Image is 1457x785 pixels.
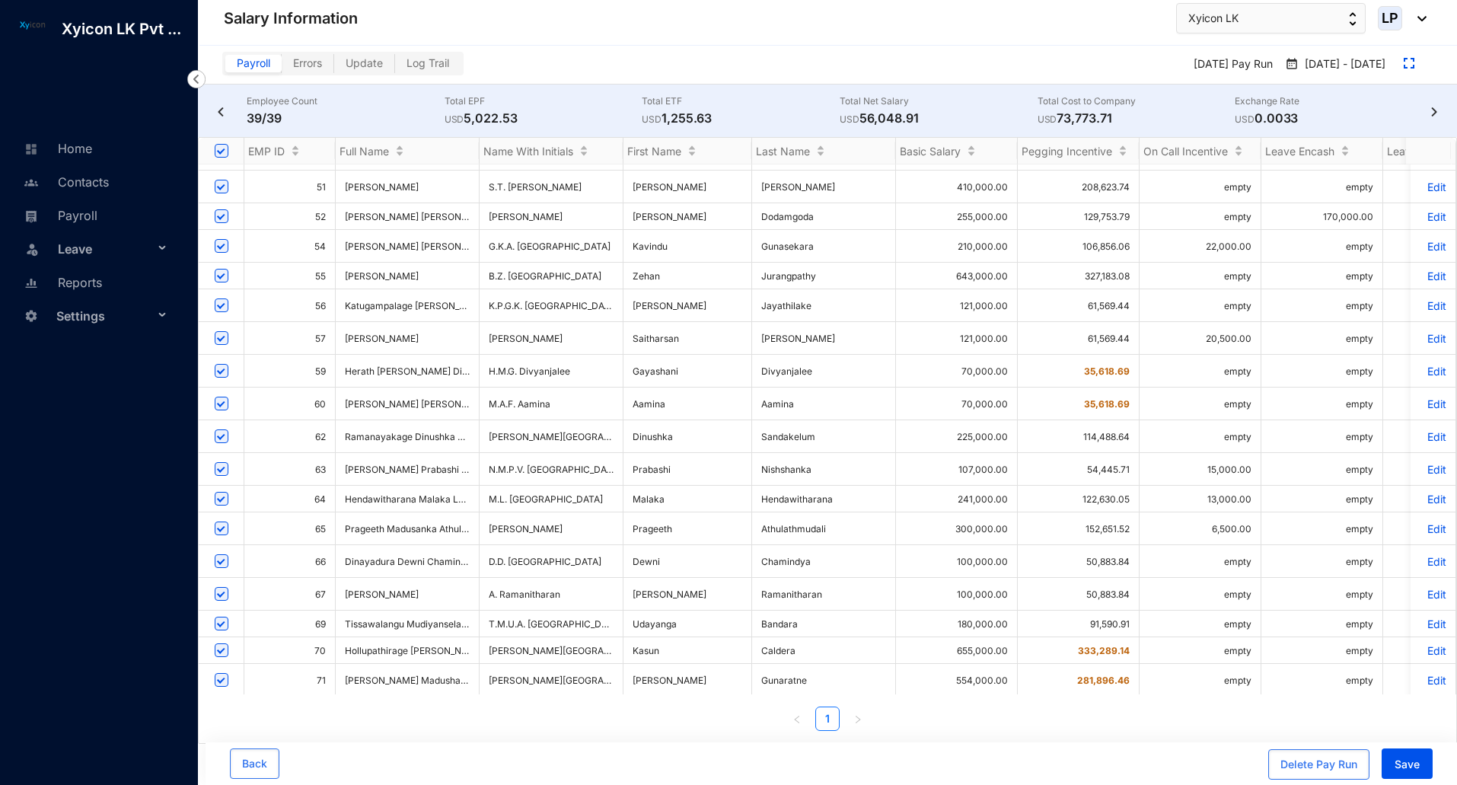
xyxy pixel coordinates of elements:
[345,300,565,311] span: Katugampalage [PERSON_NAME] [PERSON_NAME]
[1188,10,1239,27] span: Xyicon LK
[846,707,870,731] button: right
[480,171,623,203] td: S.T. [PERSON_NAME]
[1420,644,1446,657] a: Edit
[345,493,483,505] span: Hendawitharana Malaka Lofung
[1140,420,1261,453] td: empty
[756,145,810,158] span: Last Name
[480,664,623,697] td: [PERSON_NAME][GEOGRAPHIC_DATA]
[1420,555,1446,568] a: Edit
[480,578,623,611] td: A. Ramanitharan
[480,611,623,637] td: T.M.U.A. [GEOGRAPHIC_DATA]
[1176,3,1366,34] button: Xyicon LK
[1261,138,1383,164] th: Leave Encash
[623,611,752,637] td: Udayanga
[840,112,859,127] p: USD
[1395,757,1420,772] span: Save
[896,611,1018,637] td: 180,000.00
[1140,138,1261,164] th: On Call Incentive
[1420,522,1446,535] p: Edit
[445,112,464,127] p: USD
[1420,493,1446,506] p: Edit
[1140,611,1261,637] td: empty
[1268,749,1369,780] button: Delete Pay Run
[1018,512,1140,545] td: 152,651.52
[1420,463,1446,476] p: Edit
[244,388,336,420] td: 60
[1261,289,1383,322] td: empty
[1038,109,1235,127] p: 73,773.71
[247,94,445,109] p: Employee Count
[840,109,1038,127] p: 56,048.91
[1261,388,1383,420] td: empty
[1280,757,1357,772] div: Delete Pay Run
[1261,322,1383,355] td: empty
[247,109,445,127] p: 39/39
[20,141,92,156] a: Home
[642,112,662,127] p: USD
[1018,171,1140,203] td: 208,623.74
[752,545,896,578] td: Chamindya
[896,171,1018,203] td: 410,000.00
[752,355,896,388] td: Divyanjalee
[244,486,336,512] td: 64
[752,486,896,512] td: Hendawitharana
[752,420,896,453] td: Sandakelum
[752,664,896,697] td: Gunaratne
[244,453,336,486] td: 63
[345,181,419,193] span: [PERSON_NAME]
[623,664,752,697] td: [PERSON_NAME]
[244,355,336,388] td: 59
[345,618,605,630] span: Tissawalangu Mudiyanselage Udayanga Ariyaratne Bandara
[840,94,1038,109] p: Total Net Salary
[248,145,285,158] span: EMP ID
[24,309,38,323] img: settings-unselected.1febfda315e6e19643a1.svg
[1140,322,1261,355] td: 20,500.00
[752,263,896,289] td: Jurangpathy
[224,8,358,29] p: Salary Information
[752,171,896,203] td: [PERSON_NAME]
[244,203,336,230] td: 52
[1420,617,1446,630] p: Edit
[642,94,840,109] p: Total ETF
[846,707,870,731] li: Next Page
[345,333,419,344] span: [PERSON_NAME]
[1084,365,1130,377] span: 35,618.69
[345,241,495,252] span: [PERSON_NAME] [PERSON_NAME]
[345,523,504,535] span: Prageeth Madusanka Athulathmudali
[623,453,752,486] td: Prabashi
[24,176,38,190] img: people-unselected.118708e94b43a90eceab.svg
[1261,486,1383,512] td: empty
[1420,180,1446,193] p: Edit
[1140,486,1261,512] td: 13,000.00
[1140,664,1261,697] td: empty
[896,637,1018,664] td: 655,000.00
[1420,674,1446,687] a: Edit
[896,138,1018,164] th: Basic Salary
[336,138,480,164] th: Full Name
[1299,56,1385,73] p: [DATE] - [DATE]
[896,420,1018,453] td: 225,000.00
[1420,430,1446,443] a: Edit
[1420,299,1446,312] p: Edit
[752,203,896,230] td: Dodamgoda
[244,611,336,637] td: 69
[1420,270,1446,282] a: Edit
[1140,355,1261,388] td: empty
[816,707,839,730] a: 1
[752,138,896,164] th: Last Name
[1018,289,1140,322] td: 61,569.44
[480,453,623,486] td: N.M.P.V. [GEOGRAPHIC_DATA]
[896,578,1018,611] td: 100,000.00
[12,164,180,198] li: Contacts
[244,230,336,263] td: 54
[1261,637,1383,664] td: empty
[1140,230,1261,263] td: 22,000.00
[345,270,419,282] span: [PERSON_NAME]
[1261,263,1383,289] td: empty
[1261,578,1383,611] td: empty
[1140,578,1261,611] td: empty
[896,322,1018,355] td: 121,000.00
[896,512,1018,545] td: 300,000.00
[752,453,896,486] td: Nishshanka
